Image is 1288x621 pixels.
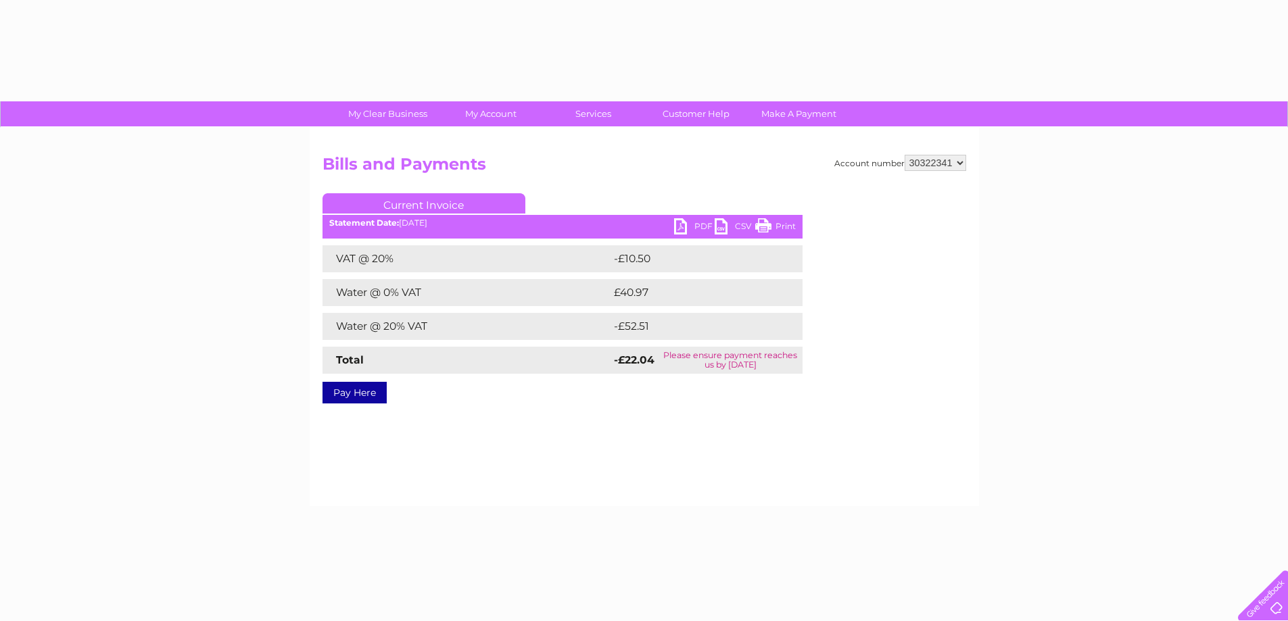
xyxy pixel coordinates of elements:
[323,382,387,403] a: Pay Here
[323,155,966,180] h2: Bills and Payments
[614,353,654,366] strong: -£22.04
[323,193,525,214] a: Current Invoice
[611,245,777,272] td: -£10.50
[743,101,855,126] a: Make A Payment
[611,279,776,306] td: £40.97
[332,101,444,126] a: My Clear Business
[336,353,364,366] strong: Total
[323,218,803,228] div: [DATE]
[323,245,611,272] td: VAT @ 20%
[834,155,966,171] div: Account number
[435,101,546,126] a: My Account
[323,313,611,340] td: Water @ 20% VAT
[755,218,796,238] a: Print
[611,313,776,340] td: -£52.51
[674,218,715,238] a: PDF
[329,218,399,228] b: Statement Date:
[659,347,803,374] td: Please ensure payment reaches us by [DATE]
[715,218,755,238] a: CSV
[323,279,611,306] td: Water @ 0% VAT
[538,101,649,126] a: Services
[640,101,752,126] a: Customer Help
